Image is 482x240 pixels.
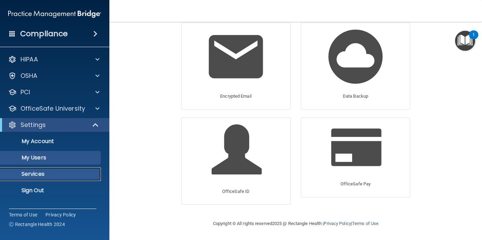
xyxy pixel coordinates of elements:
p: Settings [21,121,46,129]
a: Settings [8,121,99,129]
h4: Compliance [20,29,68,39]
div: 1 [472,35,475,44]
a: OSHA [8,72,99,80]
p: Encrypted Email [220,92,252,100]
p: OfficeSafe University [21,104,85,113]
p: OfficeSafe ID [222,187,250,196]
a: Data Backup Data Backup [301,23,410,110]
p: Data Backup [343,92,368,100]
p: My Users [4,154,98,161]
img: PMB logo [8,7,101,21]
img: Data Backup [323,24,388,89]
a: Encrypted Email Encrypted Email [181,23,291,110]
a: Terms of Use [352,221,378,226]
p: Services [4,171,98,178]
a: OfficeSafe ID [181,117,291,204]
a: PCI [8,88,99,96]
span: Ⓒ Rectangle Health 2024 [9,221,65,228]
img: Encrypted Email [203,24,268,89]
div: Copyright © All rights reserved 2025 @ Rectangle Health | | [171,213,420,235]
p: My Account [4,138,98,145]
a: Privacy Policy [45,211,76,218]
a: Terms of Use [9,211,37,218]
p: OSHA [21,72,38,80]
p: OfficeSafe Pay [340,180,371,188]
a: OfficeSafe Pay [301,117,410,197]
p: HIPAA [21,55,38,63]
a: OfficeSafe University [8,104,99,113]
a: Privacy Policy [324,221,351,226]
a: HIPAA [8,55,99,63]
p: PCI [21,88,30,96]
button: Open Resource Center, 1 new notification [455,31,475,51]
p: Sign Out [4,187,98,194]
